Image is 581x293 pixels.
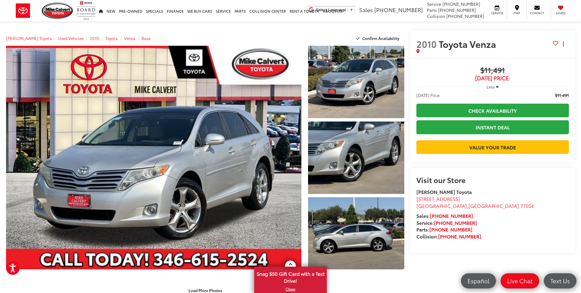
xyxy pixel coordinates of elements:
[362,35,399,41] span: Confirm Availability
[142,35,150,41] a: Base
[359,6,373,14] span: Sales
[105,35,118,41] a: Toyota
[438,233,481,240] a: [PHONE_NUMBER]
[374,6,423,14] span: [PHONE_NUMBER]
[438,7,476,13] span: [PHONE_NUMBER]
[427,1,441,7] span: Service
[563,42,564,46] span: dropdown dots
[427,13,445,19] span: Collision
[6,35,52,41] a: [PERSON_NAME] Toyota
[416,104,569,117] a: Check Availability
[42,2,74,19] img: Mike Calvert Toyota
[307,196,405,270] img: 2010 Toyota Venza Base
[255,267,326,286] span: Snag $50 Gift Card with a Test Drive!
[558,38,569,49] button: Actions
[442,1,480,7] span: [PHONE_NUMBER]
[427,7,437,13] span: Parts
[308,122,404,194] a: Expand Photo 2
[530,11,544,15] span: Contact
[416,188,472,195] strong: [PERSON_NAME] Toyota
[468,202,519,209] span: [GEOGRAPHIC_DATA]
[124,35,135,41] a: Venza
[490,11,504,15] span: Service
[461,273,496,288] a: Español
[487,84,495,89] span: Less
[416,212,473,219] strong: Sales:
[484,81,502,92] button: Less
[416,75,569,81] span: [DATE] Price:
[58,35,84,41] a: Used Vehicles
[308,46,404,118] a: Expand Photo 1
[501,273,539,288] a: Live Chat
[416,195,534,209] a: [STREET_ADDRESS] [GEOGRAPHIC_DATA],[GEOGRAPHIC_DATA] 77054
[90,35,99,41] a: 2010
[307,121,405,195] img: 2010 Toyota Venza Base
[6,46,301,269] a: Expand Photo 0
[555,92,569,98] span: $11,491
[547,277,573,285] span: Text Us
[416,92,441,98] span: [DATE] Price:
[439,37,498,50] span: Toyota Venza
[430,212,473,219] a: [PHONE_NUMBER]
[416,219,477,226] strong: Service:
[416,120,569,134] a: Instant Deal
[416,195,460,202] span: [STREET_ADDRESS]
[434,219,477,226] a: [PHONE_NUMBER]
[504,277,536,285] span: Live Chat
[554,11,567,15] span: Saved
[429,226,472,233] a: [PHONE_NUMBER]
[353,33,405,44] button: Confirm Availability
[307,45,405,119] img: 2010 Toyota Venza Base
[416,202,467,209] span: [GEOGRAPHIC_DATA]
[416,66,569,75] span: $11,491
[350,8,353,12] span: ▼
[416,140,569,154] a: Value Your Trade
[416,233,481,240] strong: Collision:
[416,176,569,184] h2: Visit our Store
[416,37,437,50] span: 2010
[544,273,576,288] a: Text Us
[446,13,484,19] span: [PHONE_NUMBER]
[308,197,404,270] a: Expand Photo 3
[416,226,472,233] strong: Parts:
[3,45,304,271] img: 2010 Toyota Venza Base
[520,202,534,209] span: 77054
[316,8,346,12] span: Select Language
[464,277,492,285] span: Español
[416,202,534,209] span: ,
[510,11,524,15] span: Map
